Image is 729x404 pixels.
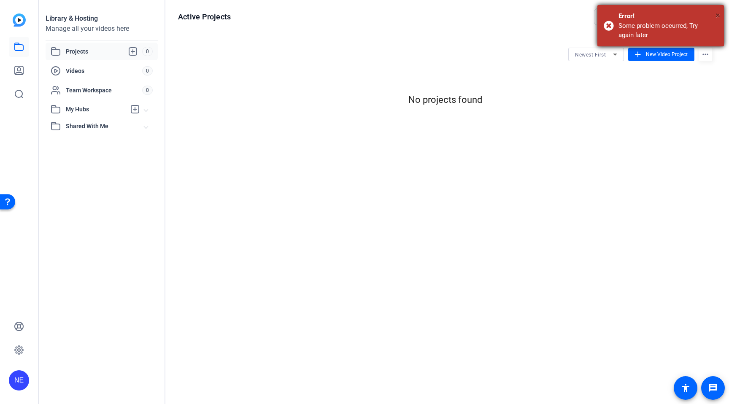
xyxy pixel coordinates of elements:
span: Team Workspace [66,86,142,94]
mat-icon: accessibility [680,383,691,393]
div: Error! [618,11,718,21]
div: NE [9,370,29,391]
span: 0 [142,86,153,95]
mat-icon: message [708,383,718,393]
div: No projects found [178,93,712,107]
button: Close [715,9,720,22]
mat-icon: more_horiz [699,48,712,61]
span: My Hubs [66,105,126,114]
mat-icon: add [633,50,643,59]
span: 0 [142,66,153,75]
div: Manage all your videos here [46,24,158,34]
span: Videos [66,67,142,75]
span: × [715,10,720,20]
button: New Video Project [628,48,694,61]
div: Some problem occurred, Try again later [618,21,718,40]
div: Library & Hosting [46,13,158,24]
img: blue-gradient.svg [13,13,26,27]
span: New Video Project [646,51,688,58]
span: Shared With Me [66,122,144,131]
span: 0 [142,47,153,56]
span: Newest First [575,52,606,58]
span: Projects [66,46,142,57]
mat-expansion-panel-header: My Hubs [46,101,158,118]
h1: Active Projects [178,12,231,22]
mat-expansion-panel-header: Shared With Me [46,118,158,135]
